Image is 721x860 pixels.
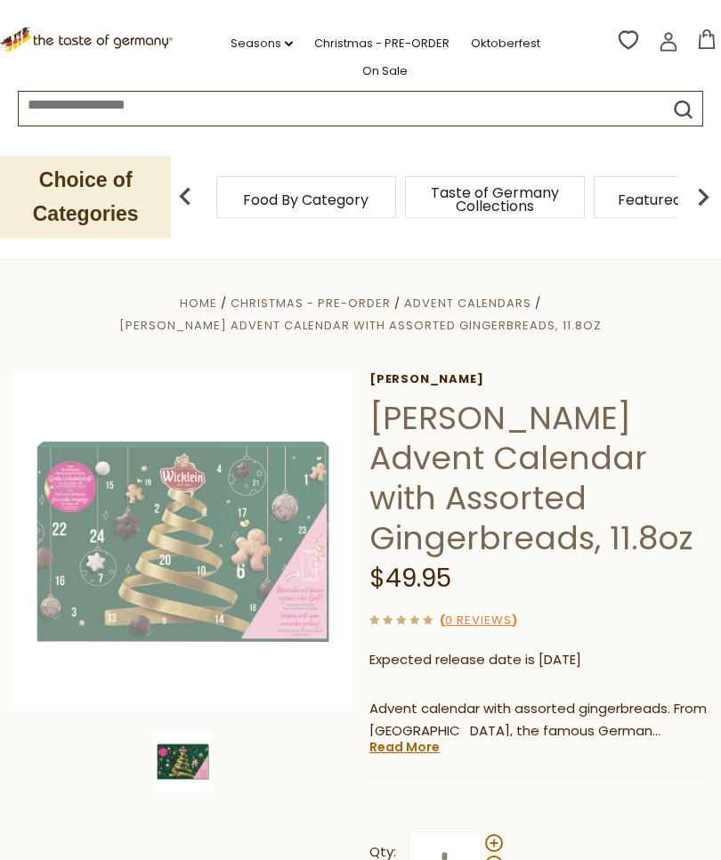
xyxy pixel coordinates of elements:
[167,179,203,215] img: previous arrow
[13,372,352,711] img: Wicklein Advent Calendar Assorted Gingerbread
[119,317,602,334] a: [PERSON_NAME] Advent Calendar with Assorted Gingerbreads, 11.8oz
[369,649,708,671] p: Expected release date is [DATE]
[369,398,708,558] h1: [PERSON_NAME] Advent Calendar with Assorted Gingerbreads, 11.8oz
[153,732,213,791] img: Wicklein Advent Calendar Assorted Gingerbread
[445,612,512,630] a: 0 Reviews
[314,34,450,53] a: Christmas - PRE-ORDER
[231,295,391,312] a: Christmas - PRE-ORDER
[440,612,517,629] span: ( )
[369,561,451,596] span: $49.95
[362,61,408,81] a: On Sale
[424,186,566,213] a: Taste of Germany Collections
[404,295,531,312] a: Advent Calendars
[180,295,217,312] a: Home
[369,738,440,756] a: Read More
[685,179,721,215] img: next arrow
[369,698,708,742] p: Advent calendar with assorted gingerbreads. From [GEOGRAPHIC_DATA], the famous German lebkuchen (...
[243,193,369,207] a: Food By Category
[369,372,708,386] a: [PERSON_NAME]
[471,34,540,53] a: Oktoberfest
[231,34,293,53] a: Seasons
